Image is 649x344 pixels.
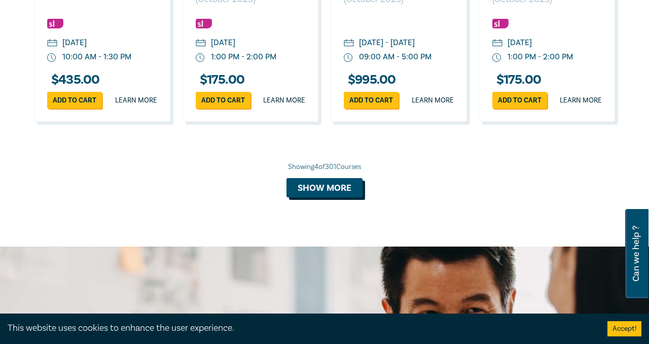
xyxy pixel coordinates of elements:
img: watch [47,53,56,62]
div: 1:00 PM - 2:00 PM [211,51,276,63]
a: Learn more [115,95,157,106]
div: 1:00 PM - 2:00 PM [508,51,573,63]
button: Accept cookies [607,321,641,336]
h3: $ 175.00 [492,73,542,87]
img: calendar [47,39,57,48]
h3: $ 995.00 [344,73,396,87]
div: Showing 4 of 301 Courses [34,162,615,172]
a: Add to cart [196,92,250,109]
div: [DATE] - [DATE] [359,37,415,49]
div: [DATE] [211,37,235,49]
img: calendar [196,39,206,48]
div: [DATE] [508,37,532,49]
a: Add to cart [47,92,102,109]
img: watch [492,53,501,62]
h2: Stay informed. [34,313,273,339]
div: [DATE] [62,37,87,49]
a: Add to cart [344,92,399,109]
div: This website uses cookies to enhance the user experience. [8,322,592,335]
img: Substantive Law [47,19,63,28]
a: Add to cart [492,92,547,109]
a: Learn more [560,95,602,106]
img: calendar [344,39,354,48]
img: calendar [492,39,502,48]
div: 10:00 AM - 1:30 PM [62,51,131,63]
button: Show more [286,178,363,197]
h3: $ 175.00 [196,73,245,87]
span: Can we help ? [631,215,641,292]
img: watch [344,53,353,62]
img: watch [196,53,205,62]
div: 09:00 AM - 5:00 PM [359,51,431,63]
h3: $ 435.00 [47,73,100,87]
img: Substantive Law [196,19,212,28]
a: Learn more [412,95,454,106]
img: Substantive Law [492,19,509,28]
a: Learn more [263,95,305,106]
